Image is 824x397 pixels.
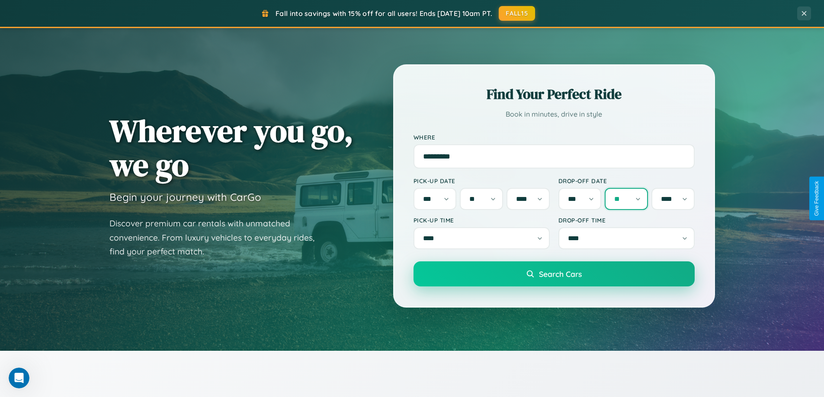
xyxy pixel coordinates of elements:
label: Drop-off Time [558,216,695,224]
iframe: Intercom live chat [9,368,29,388]
label: Drop-off Date [558,177,695,184]
div: Give Feedback [814,181,820,216]
label: Pick-up Time [414,216,550,224]
h1: Wherever you go, we go [109,114,353,182]
h2: Find Your Perfect Ride [414,85,695,104]
h3: Begin your journey with CarGo [109,191,261,203]
button: Search Cars [414,261,695,286]
label: Where [414,133,695,141]
p: Book in minutes, drive in style [414,108,695,121]
span: Fall into savings with 15% off for all users! Ends [DATE] 10am PT. [276,9,492,18]
p: Discover premium car rentals with unmatched convenience. From luxury vehicles to everyday rides, ... [109,216,326,259]
button: FALL15 [499,6,535,21]
label: Pick-up Date [414,177,550,184]
span: Search Cars [539,269,582,279]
